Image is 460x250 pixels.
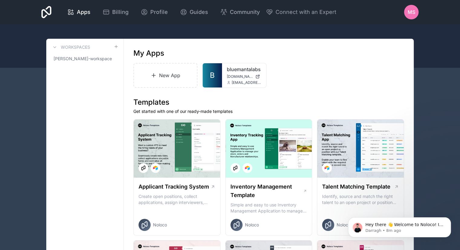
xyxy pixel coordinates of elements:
[61,44,90,50] h3: Workspaces
[133,108,404,114] p: Get started with one of our ready-made templates
[322,183,390,191] h1: Talent Matching Template
[266,8,336,16] button: Connect with an Expert
[98,5,133,19] a: Billing
[245,222,259,228] span: Noloco
[112,8,129,16] span: Billing
[190,8,208,16] span: Guides
[136,5,173,19] a: Profile
[133,97,404,107] h1: Templates
[227,66,261,73] a: bluemantalabs
[150,8,168,16] span: Profile
[133,48,164,58] h1: My Apps
[153,166,158,170] img: Airtable Logo
[133,63,197,88] a: New App
[227,74,253,79] span: [DOMAIN_NAME]
[230,8,260,16] span: Community
[230,202,307,214] p: Simple and easy to use Inventory Management Application to manage your stock, orders and Manufact...
[230,183,303,199] h1: Inventory Management Template
[139,183,209,191] h1: Applicant Tracking System
[322,193,399,206] p: Identify, source and match the right talent to an open project or position with our Talent Matchi...
[276,8,336,16] span: Connect with an Expert
[153,222,167,228] span: Noloco
[232,80,261,85] span: [EMAIL_ADDRESS][DOMAIN_NAME]
[175,5,213,19] a: Guides
[215,5,265,19] a: Community
[339,205,460,247] iframe: Intercom notifications message
[203,63,222,87] a: B
[51,53,119,64] a: [PERSON_NAME]-workspace
[325,166,329,170] img: Airtable Logo
[210,71,215,80] span: B
[51,44,90,51] a: Workspaces
[139,193,215,206] p: Create open positions, collect applications, assign interviewers, centralise candidate feedback a...
[227,74,261,79] a: [DOMAIN_NAME]
[54,56,112,62] span: [PERSON_NAME]-workspace
[62,5,95,19] a: Apps
[337,222,351,228] span: Noloco
[408,8,415,16] span: MS
[77,8,90,16] span: Apps
[245,166,250,170] img: Airtable Logo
